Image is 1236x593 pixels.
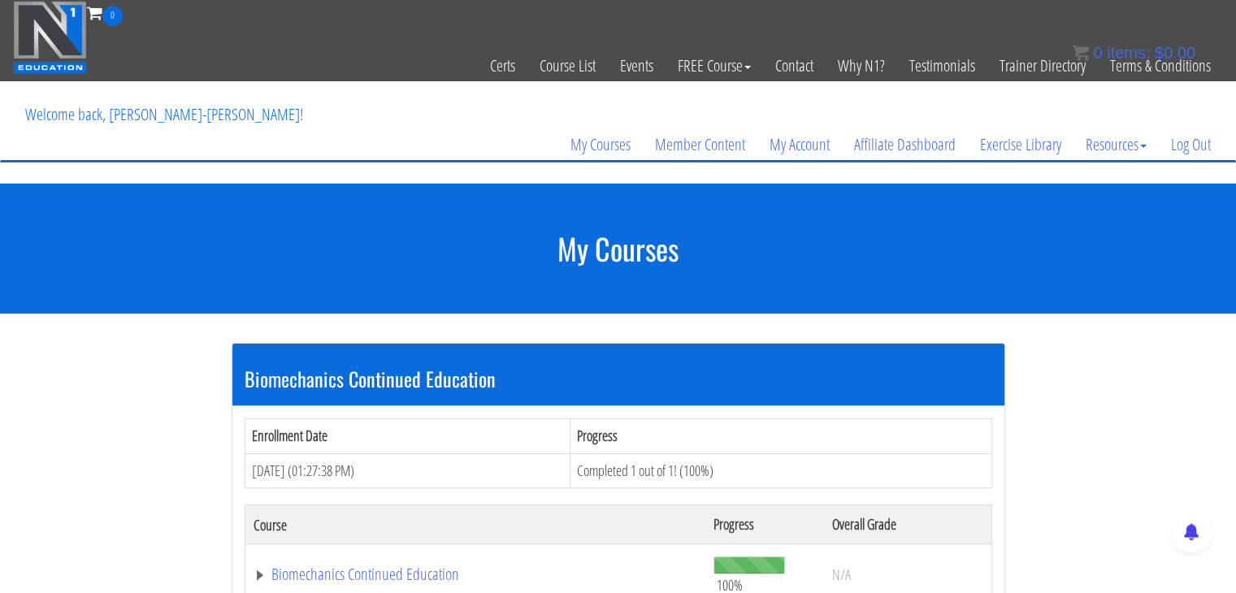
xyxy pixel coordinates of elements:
span: 0 [102,6,123,26]
a: Affiliate Dashboard [842,106,968,184]
span: $ [1155,44,1164,62]
th: Enrollment Date [245,418,570,453]
a: Biomechanics Continued Education [254,566,698,582]
a: Why N1? [826,26,897,106]
a: Member Content [643,106,757,184]
th: Progress [570,418,991,453]
span: items: [1107,44,1150,62]
a: Contact [763,26,826,106]
a: My Account [757,106,842,184]
a: 0 items: $0.00 [1073,44,1195,62]
a: Testimonials [897,26,987,106]
a: Resources [1073,106,1159,184]
p: Welcome back, [PERSON_NAME]-[PERSON_NAME]! [13,82,315,147]
img: icon11.png [1073,45,1089,61]
th: Progress [705,505,823,544]
h3: Biomechanics Continued Education [245,368,992,389]
a: FREE Course [666,26,763,106]
th: Course [245,505,705,544]
td: [DATE] (01:27:38 PM) [245,453,570,488]
bdi: 0.00 [1155,44,1195,62]
th: Overall Grade [824,505,991,544]
img: n1-education [13,1,87,74]
a: Certs [478,26,527,106]
a: 0 [87,2,123,24]
a: My Courses [558,106,643,184]
span: 0 [1093,44,1102,62]
a: Exercise Library [968,106,1073,184]
a: Log Out [1159,106,1223,184]
a: Trainer Directory [987,26,1098,106]
a: Course List [527,26,608,106]
a: Terms & Conditions [1098,26,1223,106]
a: Events [608,26,666,106]
td: Completed 1 out of 1! (100%) [570,453,991,488]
